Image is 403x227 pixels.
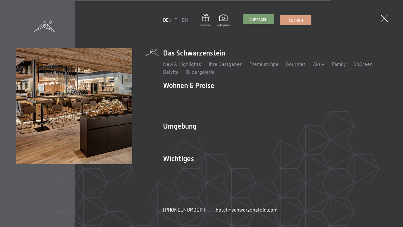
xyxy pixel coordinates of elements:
a: Belvita [163,69,179,75]
a: EN [182,17,188,23]
a: Gourmet [286,61,305,67]
a: Aktiv [313,61,324,67]
a: Bildergalerie [186,69,215,75]
a: IT [173,17,177,23]
a: Gutschein [201,14,211,27]
span: Buchen [288,18,303,23]
a: Premium Spa [249,61,278,67]
a: New & Highlights [163,61,201,67]
a: Anfragen [243,15,274,24]
a: Ihre Gastgeber [209,61,242,67]
a: Buchen [280,15,311,25]
span: Bildergalerie [217,23,230,27]
a: Bildergalerie [217,15,230,26]
span: Gutschein [201,23,211,27]
a: Family [332,61,346,67]
a: GoGreen [353,61,373,67]
span: [PHONE_NUMBER] [163,207,205,212]
a: hotel@schwarzenstein.com [216,206,277,213]
span: Anfragen [249,17,268,22]
a: [PHONE_NUMBER] [163,206,205,213]
a: DE [163,17,169,23]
